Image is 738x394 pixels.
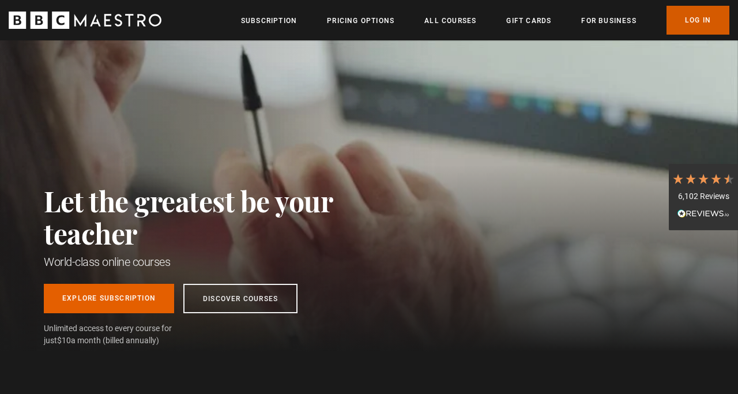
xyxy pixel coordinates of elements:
span: $10 [57,336,71,345]
span: Unlimited access to every course for just a month (billed annually) [44,322,199,347]
div: Read All Reviews [672,208,735,222]
nav: Primary [241,6,729,35]
a: Explore Subscription [44,284,174,313]
a: For business [581,15,636,27]
a: Subscription [241,15,297,27]
h2: Let the greatest be your teacher [44,185,384,249]
svg: BBC Maestro [9,12,161,29]
a: Discover Courses [183,284,298,313]
a: All Courses [424,15,476,27]
img: REVIEWS.io [677,209,729,217]
a: Log In [667,6,729,35]
div: 6,102 ReviewsRead All Reviews [669,164,738,231]
h1: World-class online courses [44,254,384,270]
a: Gift Cards [506,15,551,27]
div: 4.7 Stars [672,172,735,185]
div: 6,102 Reviews [672,191,735,202]
a: Pricing Options [327,15,394,27]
